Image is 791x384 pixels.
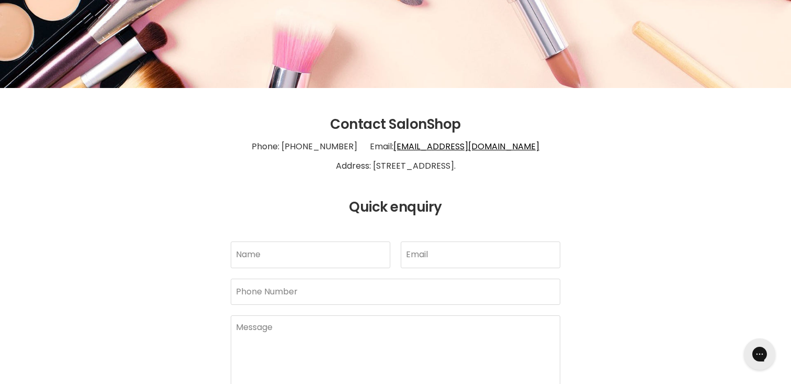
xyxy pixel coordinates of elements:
[16,117,775,133] h2: Contact SalonShop
[16,200,775,215] h2: Quick enquiry
[393,140,539,152] a: [EMAIL_ADDRESS][DOMAIN_NAME]
[739,335,781,374] iframe: Gorgias live chat messenger
[16,133,775,181] p: Phone: [PHONE_NUMBER] Email: Address: [STREET_ADDRESS].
